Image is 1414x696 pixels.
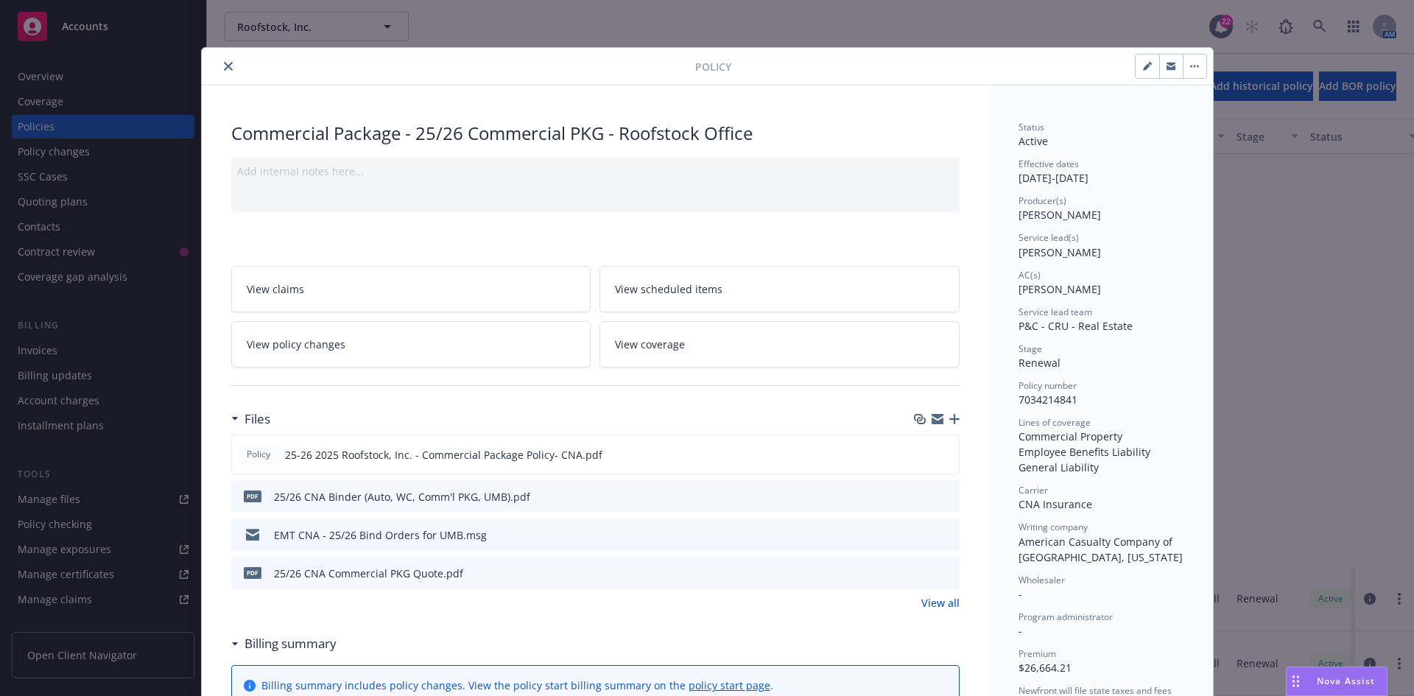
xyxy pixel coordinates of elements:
[1019,497,1092,511] span: CNA Insurance
[245,634,337,653] h3: Billing summary
[231,634,337,653] div: Billing summary
[247,281,304,297] span: View claims
[244,567,261,578] span: pdf
[1019,393,1077,407] span: 7034214841
[940,489,954,505] button: preview file
[1019,647,1056,660] span: Premium
[1019,231,1079,244] span: Service lead(s)
[1286,667,1387,696] button: Nova Assist
[917,566,929,581] button: download file
[1019,484,1048,496] span: Carrier
[244,448,273,461] span: Policy
[1019,121,1044,133] span: Status
[940,447,953,463] button: preview file
[1019,379,1077,392] span: Policy number
[274,489,530,505] div: 25/26 CNA Binder (Auto, WC, Comm'l PKG, UMB).pdf
[615,337,685,352] span: View coverage
[695,59,731,74] span: Policy
[1019,158,1183,186] div: [DATE] - [DATE]
[1019,245,1101,259] span: [PERSON_NAME]
[916,447,928,463] button: download file
[1019,269,1041,281] span: AC(s)
[1019,661,1072,675] span: $26,664.21
[599,321,960,368] a: View coverage
[1019,574,1065,586] span: Wholesaler
[1019,134,1048,148] span: Active
[231,266,591,312] a: View claims
[274,566,463,581] div: 25/26 CNA Commercial PKG Quote.pdf
[921,595,960,611] a: View all
[1019,416,1091,429] span: Lines of coverage
[1019,535,1183,564] span: American Casualty Company of [GEOGRAPHIC_DATA], [US_STATE]
[1019,611,1113,623] span: Program administrator
[917,527,929,543] button: download file
[689,678,770,692] a: policy start page
[615,281,722,297] span: View scheduled items
[219,57,237,75] button: close
[1019,444,1183,460] div: Employee Benefits Liability
[917,489,929,505] button: download file
[237,164,954,179] div: Add internal notes here...
[940,566,954,581] button: preview file
[1019,624,1022,638] span: -
[1019,306,1092,318] span: Service lead team
[274,527,487,543] div: EMT CNA - 25/26 Bind Orders for UMB.msg
[1019,194,1066,207] span: Producer(s)
[599,266,960,312] a: View scheduled items
[285,447,602,463] span: 25-26 2025 Roofstock, Inc. - Commercial Package Policy- CNA.pdf
[1019,521,1088,533] span: Writing company
[244,491,261,502] span: pdf
[1317,675,1375,687] span: Nova Assist
[1019,429,1183,444] div: Commercial Property
[1019,282,1101,296] span: [PERSON_NAME]
[1019,587,1022,601] span: -
[245,409,270,429] h3: Files
[247,337,345,352] span: View policy changes
[231,409,270,429] div: Files
[261,678,773,693] div: Billing summary includes policy changes. View the policy start billing summary on the .
[1019,208,1101,222] span: [PERSON_NAME]
[940,527,954,543] button: preview file
[1019,319,1133,333] span: P&C - CRU - Real Estate
[231,321,591,368] a: View policy changes
[231,121,960,146] div: Commercial Package - 25/26 Commercial PKG - Roofstock Office
[1019,342,1042,355] span: Stage
[1287,667,1305,695] div: Drag to move
[1019,460,1183,475] div: General Liability
[1019,356,1060,370] span: Renewal
[1019,158,1079,170] span: Effective dates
